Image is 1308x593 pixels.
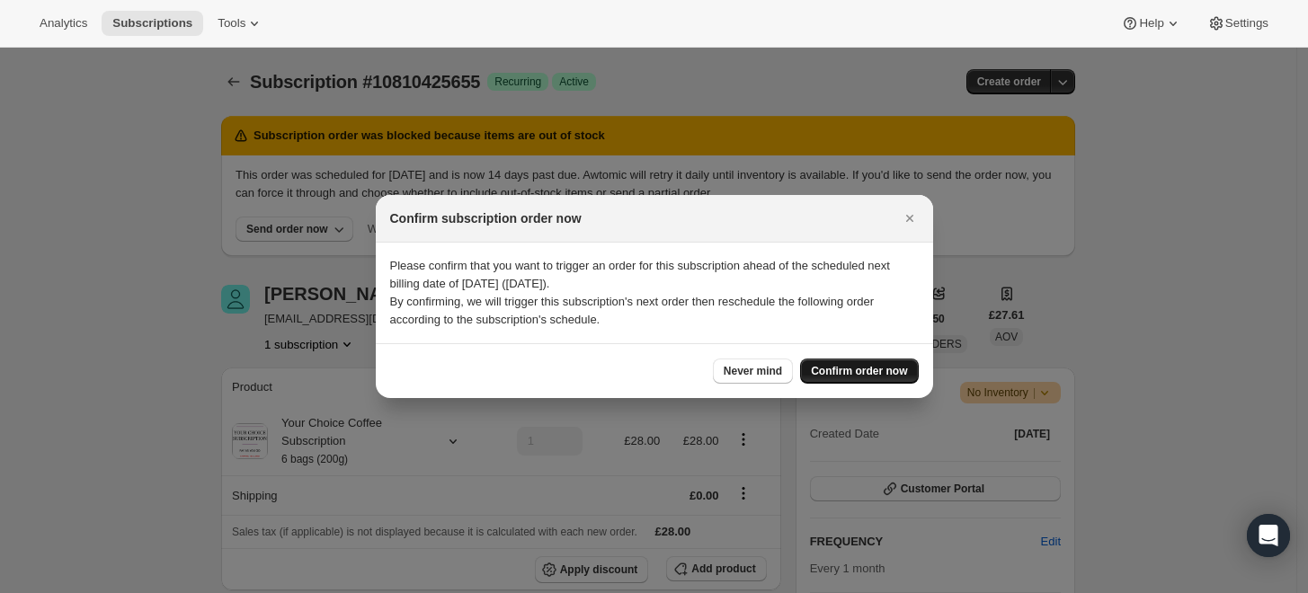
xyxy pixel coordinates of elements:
span: Tools [218,16,245,31]
button: Tools [207,11,274,36]
span: Never mind [724,364,782,378]
button: Confirm order now [800,358,918,384]
p: By confirming, we will trigger this subscription's next order then reschedule the following order... [390,293,919,329]
span: Subscriptions [112,16,192,31]
span: Help [1139,16,1163,31]
button: Settings [1197,11,1279,36]
span: Settings [1225,16,1268,31]
button: Subscriptions [102,11,203,36]
p: Please confirm that you want to trigger an order for this subscription ahead of the scheduled nex... [390,257,919,293]
span: Confirm order now [811,364,907,378]
span: Analytics [40,16,87,31]
div: Open Intercom Messenger [1247,514,1290,557]
button: Analytics [29,11,98,36]
button: Never mind [713,358,793,384]
button: Close [897,206,922,231]
h2: Confirm subscription order now [390,209,582,227]
button: Help [1110,11,1192,36]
